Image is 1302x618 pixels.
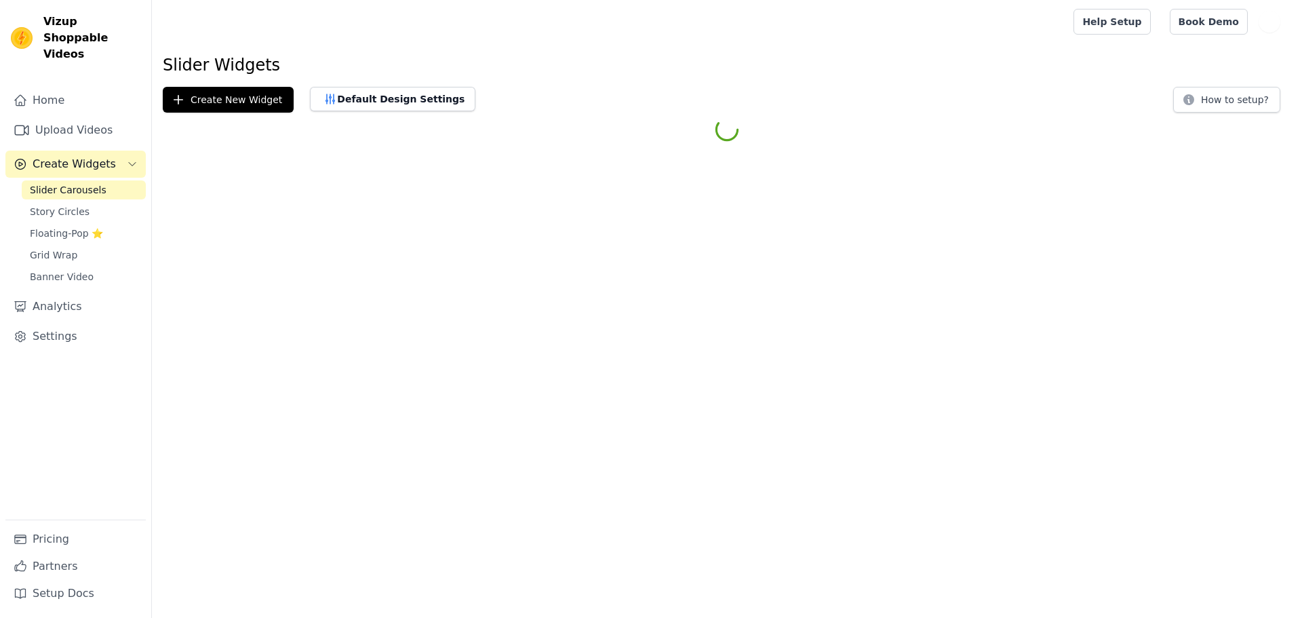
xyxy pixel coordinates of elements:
[1073,9,1150,35] a: Help Setup
[22,202,146,221] a: Story Circles
[30,205,90,218] span: Story Circles
[30,248,77,262] span: Grid Wrap
[163,54,1291,76] h1: Slider Widgets
[30,270,94,284] span: Banner Video
[5,323,146,350] a: Settings
[30,227,103,240] span: Floating-Pop ⭐
[43,14,140,62] span: Vizup Shoppable Videos
[5,151,146,178] button: Create Widgets
[5,553,146,580] a: Partners
[22,180,146,199] a: Slider Carousels
[5,293,146,320] a: Analytics
[22,224,146,243] a: Floating-Pop ⭐
[1170,9,1248,35] a: Book Demo
[310,87,475,111] button: Default Design Settings
[1173,87,1280,113] button: How to setup?
[30,183,106,197] span: Slider Carousels
[5,580,146,607] a: Setup Docs
[5,526,146,553] a: Pricing
[5,117,146,144] a: Upload Videos
[22,246,146,265] a: Grid Wrap
[5,87,146,114] a: Home
[33,156,116,172] span: Create Widgets
[22,267,146,286] a: Banner Video
[163,87,294,113] button: Create New Widget
[11,27,33,49] img: Vizup
[1173,96,1280,109] a: How to setup?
